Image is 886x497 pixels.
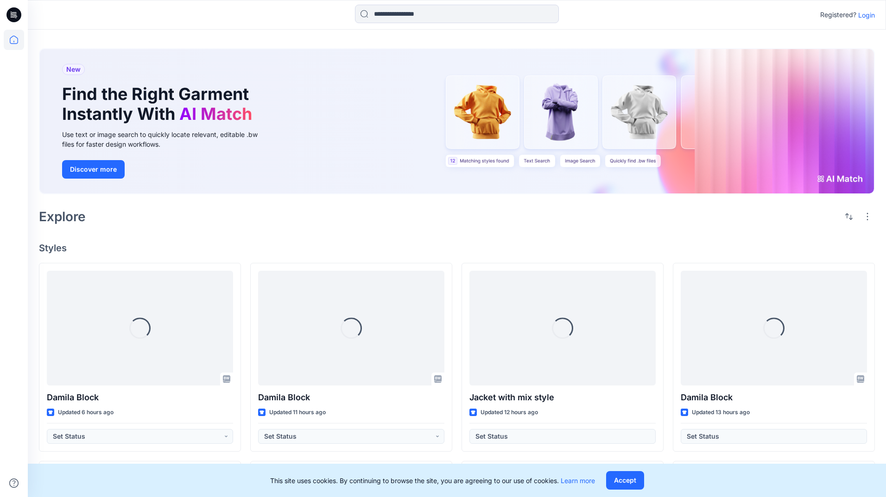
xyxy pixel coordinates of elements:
[58,408,114,417] p: Updated 6 hours ago
[62,130,271,149] div: Use text or image search to quickly locate relevant, editable .bw files for faster design workflows.
[692,408,750,417] p: Updated 13 hours ago
[62,84,257,124] h1: Find the Right Garment Instantly With
[62,160,125,179] button: Discover more
[179,104,252,124] span: AI Match
[820,9,856,20] p: Registered?
[269,408,326,417] p: Updated 11 hours ago
[606,471,644,490] button: Accept
[66,64,81,75] span: New
[258,391,444,404] p: Damila Block
[47,391,233,404] p: Damila Block
[39,242,875,254] h4: Styles
[561,477,595,485] a: Learn more
[469,391,656,404] p: Jacket with mix style
[681,391,867,404] p: Damila Block
[481,408,538,417] p: Updated 12 hours ago
[39,209,86,224] h2: Explore
[858,10,875,20] p: Login
[270,476,595,485] p: This site uses cookies. By continuing to browse the site, you are agreeing to our use of cookies.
